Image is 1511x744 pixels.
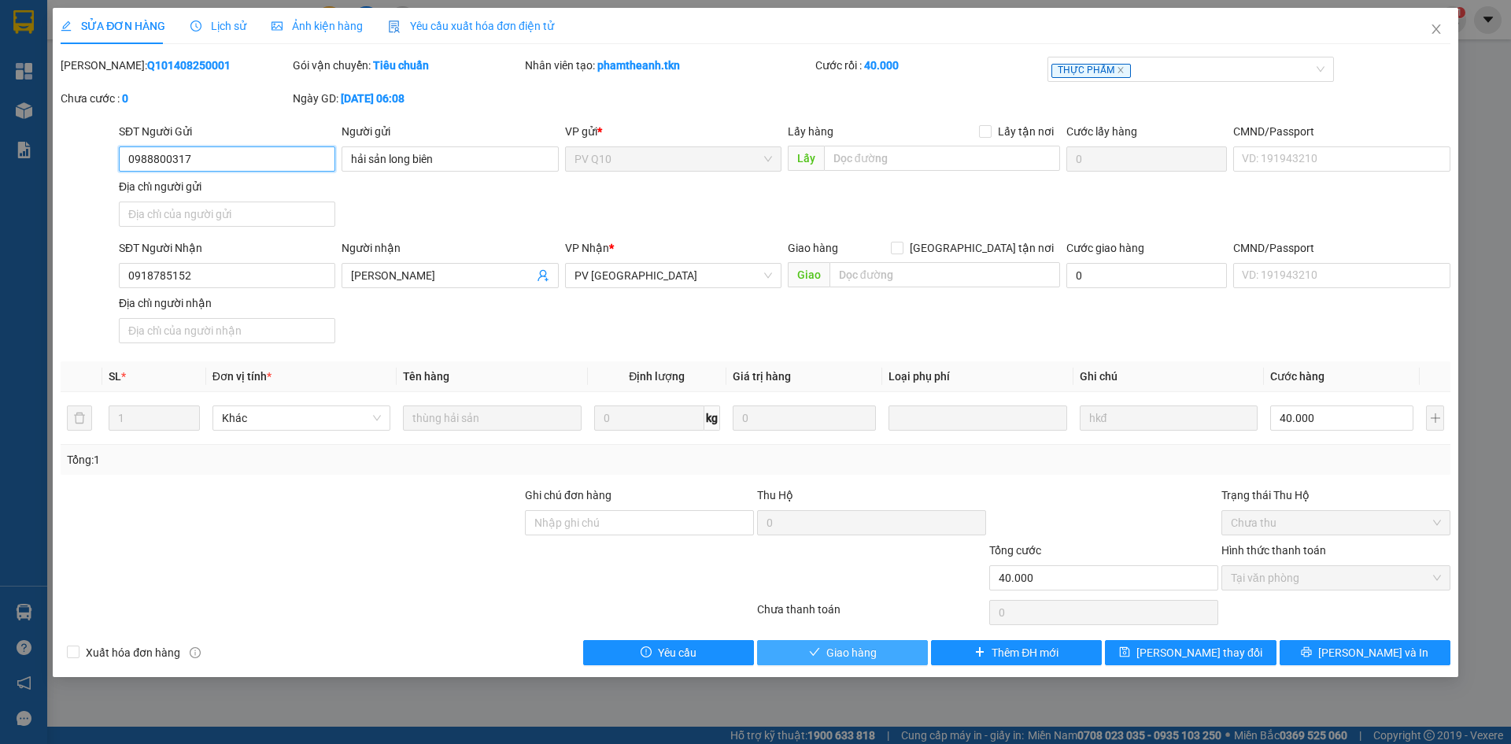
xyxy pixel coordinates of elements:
button: Close [1414,8,1458,52]
button: plusThêm ĐH mới [931,640,1102,665]
div: Địa chỉ người gửi [119,178,335,195]
div: Người nhận [342,239,558,257]
span: info-circle [190,647,201,658]
span: Tên hàng [403,370,449,383]
th: Ghi chú [1073,361,1264,392]
span: Thêm ĐH mới [992,644,1058,661]
div: VP gửi [565,123,781,140]
span: exclamation-circle [641,646,652,659]
span: Đơn vị tính [212,370,272,383]
span: close [1117,66,1125,74]
span: picture [272,20,283,31]
div: CMND/Passport [1233,123,1450,140]
span: VP Nhận [565,242,609,254]
button: save[PERSON_NAME] thay đổi [1105,640,1276,665]
b: 40.000 [864,59,899,72]
input: VD: Bàn, Ghế [403,405,581,431]
span: Lấy [788,146,824,171]
div: Ngày GD: [293,90,522,107]
span: Lịch sử [190,20,246,32]
span: SỬA ĐƠN HÀNG [61,20,165,32]
input: Ghi chú đơn hàng [525,510,754,535]
img: logo.jpg [20,20,98,98]
span: check [809,646,820,659]
div: SĐT Người Gửi [119,123,335,140]
label: Cước giao hàng [1066,242,1144,254]
span: Khác [222,406,381,430]
span: [GEOGRAPHIC_DATA] tận nơi [903,239,1060,257]
span: Thu Hộ [757,489,793,502]
button: plus [1426,405,1443,431]
div: SĐT Người Nhận [119,239,335,257]
span: Lấy tận nơi [992,123,1060,140]
span: Tổng cước [989,544,1041,557]
b: 0 [122,92,128,105]
b: [DATE] 06:08 [341,92,405,105]
div: Chưa cước : [61,90,290,107]
span: SL [109,370,121,383]
span: Yêu cầu [658,644,696,661]
input: Dọc đường [829,262,1060,287]
span: [PERSON_NAME] và In [1318,644,1428,661]
span: Yêu cầu xuất hóa đơn điện tử [388,20,554,32]
button: checkGiao hàng [757,640,928,665]
div: Tổng: 1 [67,451,583,468]
span: Xuất hóa đơn hàng [79,644,187,661]
img: icon [388,20,401,33]
div: Nhân viên tạo: [525,57,812,74]
span: Chưa thu [1231,511,1441,535]
button: printer[PERSON_NAME] và In [1280,640,1450,665]
label: Cước lấy hàng [1066,125,1137,138]
div: Cước rồi : [815,57,1044,74]
span: user-add [537,269,549,282]
input: Cước lấy hàng [1066,146,1227,172]
span: Cước hàng [1270,370,1324,383]
b: phamtheanh.tkn [597,59,680,72]
span: plus [974,646,985,659]
span: Định lượng [629,370,685,383]
span: printer [1301,646,1312,659]
span: Lấy hàng [788,125,833,138]
div: Chưa thanh toán [755,601,988,628]
div: Người gửi [342,123,558,140]
input: Địa chỉ của người gửi [119,202,335,227]
b: Q101408250001 [147,59,231,72]
span: Ảnh kiện hàng [272,20,363,32]
input: Dọc đường [824,146,1060,171]
button: exclamation-circleYêu cầu [583,640,754,665]
span: Tại văn phòng [1231,566,1441,590]
input: 0 [733,405,876,431]
span: clock-circle [190,20,201,31]
label: Hình thức thanh toán [1221,544,1326,557]
span: PV Hòa Thành [574,264,772,287]
span: close [1430,23,1443,35]
b: Tiêu chuẩn [373,59,429,72]
div: CMND/Passport [1233,239,1450,257]
span: Giao hàng [788,242,838,254]
span: Giá trị hàng [733,370,791,383]
li: Hotline: 1900 8153 [147,58,658,78]
span: Giao hàng [826,644,877,661]
th: Loại phụ phí [882,361,1073,392]
div: Gói vận chuyển: [293,57,522,74]
span: edit [61,20,72,31]
span: save [1119,646,1130,659]
div: Trạng thái Thu Hộ [1221,487,1450,504]
span: Giao [788,262,829,287]
span: [PERSON_NAME] thay đổi [1136,644,1262,661]
div: [PERSON_NAME]: [61,57,290,74]
b: GỬI : PV [GEOGRAPHIC_DATA] [20,114,235,167]
label: Ghi chú đơn hàng [525,489,611,502]
span: kg [704,405,720,431]
input: Ghi Chú [1080,405,1258,431]
input: Địa chỉ của người nhận [119,318,335,343]
span: PV Q10 [574,147,772,171]
button: delete [67,405,92,431]
li: [STREET_ADDRESS][PERSON_NAME]. [GEOGRAPHIC_DATA], Tỉnh [GEOGRAPHIC_DATA] [147,39,658,58]
div: Địa chỉ người nhận [119,294,335,312]
span: THỰC PHẨM [1051,64,1131,78]
input: Cước giao hàng [1066,263,1227,288]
